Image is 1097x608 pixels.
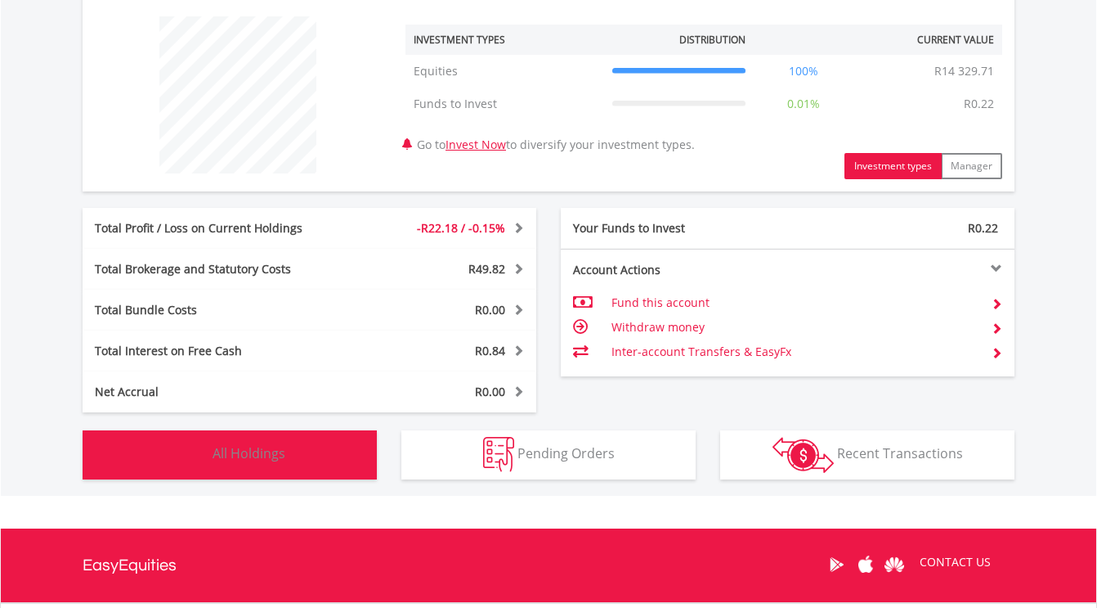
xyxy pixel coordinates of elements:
[468,261,505,277] span: R49.82
[83,430,377,480] button: All Holdings
[83,384,347,400] div: Net Accrual
[611,340,978,364] td: Inter-account Transfers & EasyFx
[837,444,963,462] span: Recent Transactions
[754,88,853,120] td: 0.01%
[679,33,746,47] div: Distribution
[483,437,514,472] img: pending_instructions-wht.png
[720,430,1014,480] button: Recent Transactions
[754,55,853,88] td: 100%
[968,220,998,236] span: R0.22
[475,384,505,399] span: R0.00
[611,315,978,340] td: Withdraw money
[83,302,347,318] div: Total Bundle Costs
[401,430,696,480] button: Pending Orders
[844,153,942,179] button: Investment types
[851,539,880,590] a: Apple
[475,302,505,318] span: R0.00
[853,25,1002,55] th: Current Value
[174,437,209,472] img: holdings-wht.png
[83,529,177,602] a: EasyEquities
[446,137,506,152] a: Invest Now
[405,25,604,55] th: Investment Types
[475,343,505,358] span: R0.84
[83,220,347,236] div: Total Profit / Loss on Current Holdings
[393,8,1014,179] div: Go to to diversify your investment types.
[83,343,347,359] div: Total Interest on Free Cash
[417,220,505,236] span: -R22.18 / -0.15%
[561,220,788,236] div: Your Funds to Invest
[941,153,1002,179] button: Manager
[956,88,1002,120] td: R0.22
[926,55,1002,88] td: R14 329.71
[405,55,604,88] td: Equities
[611,290,978,315] td: Fund this account
[83,261,347,277] div: Total Brokerage and Statutory Costs
[561,262,788,278] div: Account Actions
[908,539,1002,585] a: CONTACT US
[822,539,851,590] a: Google Play
[405,88,604,120] td: Funds to Invest
[772,437,834,473] img: transactions-zar-wht.png
[517,444,615,462] span: Pending Orders
[213,444,285,462] span: All Holdings
[880,539,908,590] a: Huawei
